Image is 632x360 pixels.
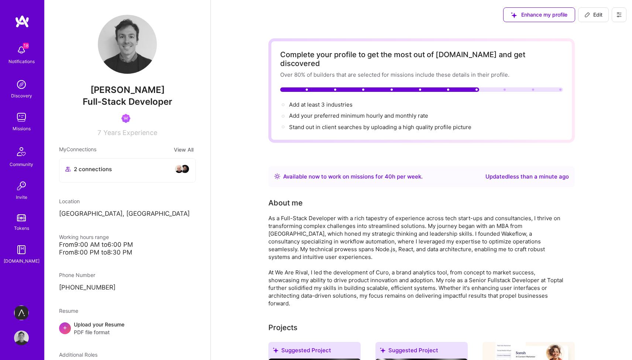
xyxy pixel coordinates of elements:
span: My Connections [59,145,96,154]
p: [GEOGRAPHIC_DATA], [GEOGRAPHIC_DATA] [59,210,196,218]
div: Available now to work on missions for h per week . [283,172,423,181]
img: Availability [274,173,280,179]
span: 18 [23,43,29,49]
img: Been on Mission [121,114,130,123]
span: Additional Roles [59,352,97,358]
div: [DOMAIN_NAME] [4,257,39,265]
img: Invite [14,179,29,193]
span: 7 [97,129,101,136]
span: Years Experience [103,129,157,136]
span: Edit [584,11,602,18]
img: bell [14,43,29,58]
div: Projects [268,322,298,333]
span: Add at least 3 industries [289,101,353,108]
img: avatar [181,165,189,173]
img: discovery [14,77,29,92]
span: Add your preferred minimum hourly and monthly rate [289,112,428,119]
span: 40 [385,173,392,180]
div: Upload your Resume [74,321,124,336]
div: Discovery [11,92,32,100]
div: From 8:00 PM to 8:30 PM [59,249,196,256]
i: icon SuggestedTeams [273,347,278,353]
div: Stand out in client searches by uploading a high quality profile picture [289,123,471,131]
div: Over 80% of builders that are selected for missions include these details in their profile. [280,71,563,79]
span: PDF file format [74,328,124,336]
img: User Avatar [98,15,157,74]
img: teamwork [14,110,29,125]
span: 2 connections [74,165,112,173]
span: Resume [59,308,78,314]
div: As a Full-Stack Developer with a rich tapestry of experience across tech start-ups and consultanc... [268,214,564,307]
div: Community [10,160,33,168]
span: [PERSON_NAME] [59,84,196,96]
img: User Avatar [14,330,29,345]
div: +Upload your ResumePDF file format [59,321,196,336]
img: logo [15,15,30,28]
div: Complete your profile to get the most out of [DOMAIN_NAME] and get discovered [280,50,563,68]
img: avatar [175,165,183,173]
a: apprenticefs.com: Webflow Specialist for Website Optimization and Salesforce Integration [12,305,31,320]
span: Working hours range [59,234,109,240]
a: User Avatar [12,330,31,345]
img: tokens [17,214,26,221]
i: icon Collaborator [65,166,71,172]
img: Community [13,143,30,160]
div: Location [59,197,196,205]
p: [PHONE_NUMBER] [59,283,196,292]
div: About me [268,197,303,208]
div: Missions [13,125,31,132]
div: Invite [16,193,27,201]
div: From 9:00 AM to 6:00 PM [59,241,196,249]
button: Edit [578,7,609,22]
img: guide book [14,242,29,257]
button: View All [172,145,196,154]
span: Phone Number [59,272,95,278]
img: apprenticefs.com: Webflow Specialist for Website Optimization and Salesforce Integration [14,305,29,320]
button: 2 connectionsavataravatar [59,158,196,183]
i: icon SuggestedTeams [380,347,385,353]
div: Notifications [8,58,35,65]
div: Tokens [14,224,29,232]
span: + [63,323,67,331]
div: Updated less than a minute ago [485,172,569,181]
span: Full-Stack Developer [83,96,172,107]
